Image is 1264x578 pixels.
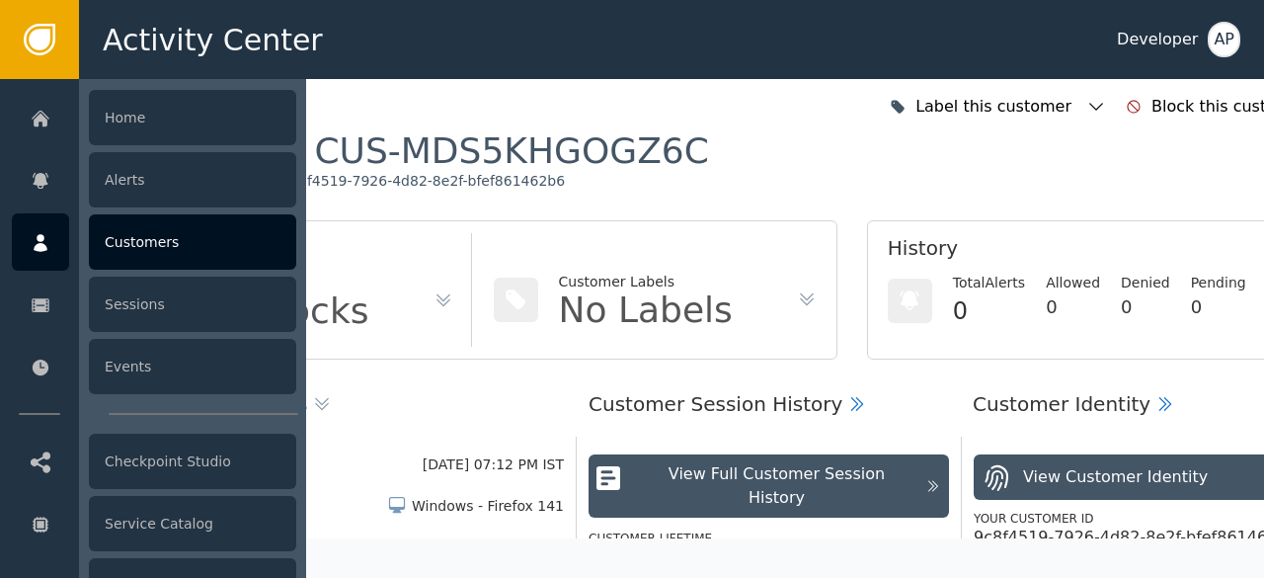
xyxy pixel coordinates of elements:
[1046,273,1100,293] div: Allowed
[885,85,1111,128] button: Label this customer
[589,454,949,518] button: View Full Customer Session History
[915,95,1076,119] div: Label this customer
[559,272,733,292] div: Customer Labels
[973,389,1150,419] div: Customer Identity
[89,434,296,489] div: Checkpoint Studio
[89,214,296,270] div: Customers
[103,18,323,62] span: Activity Center
[953,293,1025,329] div: 0
[89,90,296,145] div: Home
[12,338,296,395] a: Events
[1191,273,1246,293] div: Pending
[12,89,296,146] a: Home
[1121,273,1170,293] div: Denied
[1191,293,1246,320] div: 0
[89,496,296,551] div: Service Catalog
[1117,28,1198,51] div: Developer
[89,152,296,207] div: Alerts
[89,277,296,332] div: Sessions
[12,433,296,490] a: Checkpoint Studio
[89,339,296,394] div: Events
[589,532,712,545] label: Customer Lifetime
[1046,293,1100,320] div: 0
[953,273,1025,293] div: Total Alerts
[638,462,915,510] div: View Full Customer Session History
[281,173,565,191] div: 9c8f4519-7926-4d82-8e2f-bfef861462b6
[1121,293,1170,320] div: 0
[109,128,709,173] div: Customer :
[12,495,296,552] a: Service Catalog
[12,276,296,333] a: Sessions
[12,151,296,208] a: Alerts
[314,128,708,173] div: CUS-MDS5KHGOGZ6C
[559,292,733,328] div: No Labels
[423,454,564,475] div: [DATE] 07:12 PM IST
[589,389,842,419] div: Customer Session History
[412,496,564,517] div: Windows - Firefox 141
[1023,465,1208,489] div: View Customer Identity
[12,213,296,271] a: Customers
[1208,22,1240,57] button: AP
